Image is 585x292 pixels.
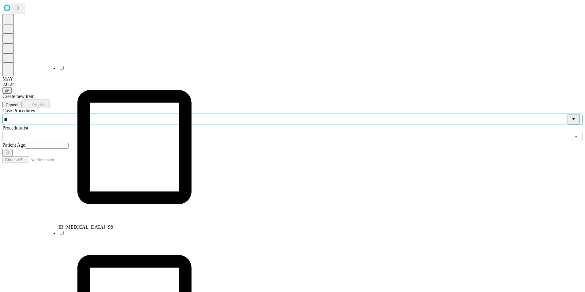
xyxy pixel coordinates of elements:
[2,82,583,87] div: 2.0.241
[6,103,18,107] span: Cancel
[2,125,28,130] span: Proceduralist
[568,114,580,125] button: Close
[2,102,21,108] button: Cancel
[5,88,9,93] span: @
[2,142,25,148] span: Patient Age
[2,94,35,99] span: Create new item
[58,224,115,230] span: IR [MEDICAL_DATA] [98]
[32,103,45,107] span: Predict
[2,108,35,113] span: Scheduled Procedure
[2,87,12,94] button: @
[572,132,580,141] button: Open
[21,99,50,108] button: Predict
[2,76,583,82] div: MAY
